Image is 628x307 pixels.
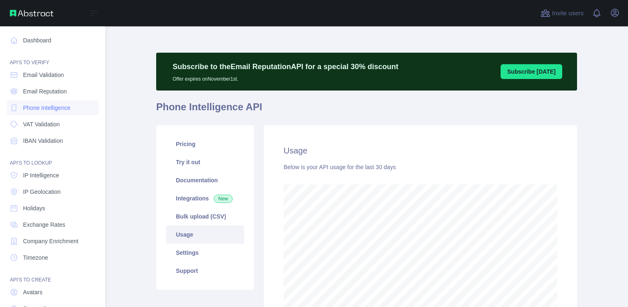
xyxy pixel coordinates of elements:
[166,226,244,244] a: Usage
[552,9,584,18] span: Invite users
[284,145,557,156] h2: Usage
[7,67,99,82] a: Email Validation
[7,49,99,66] div: API'S TO VERIFY
[23,104,70,112] span: Phone Intelligence
[166,262,244,280] a: Support
[7,84,99,99] a: Email Reputation
[214,195,233,203] span: New
[166,153,244,171] a: Try it out
[7,285,99,300] a: Avatars
[7,133,99,148] a: IBAN Validation
[23,137,63,145] span: IBAN Validation
[23,237,78,245] span: Company Enrichment
[7,234,99,249] a: Company Enrichment
[284,163,557,171] div: Below is your API usage for the last 30 days
[23,204,45,212] span: Holidays
[23,254,48,262] span: Timezone
[166,135,244,153] a: Pricing
[156,100,577,120] h1: Phone Intelligence API
[23,71,64,79] span: Email Validation
[23,188,61,196] span: IP Geolocation
[166,244,244,262] a: Settings
[173,72,398,82] p: Offer expires on November 1st.
[7,184,99,199] a: IP Geolocation
[501,64,562,79] button: Subscribe [DATE]
[23,87,67,95] span: Email Reputation
[539,7,585,20] button: Invite users
[166,171,244,189] a: Documentation
[7,201,99,216] a: Holidays
[166,189,244,207] a: Integrations New
[7,150,99,166] div: API'S TO LOOKUP
[7,250,99,265] a: Timezone
[7,267,99,283] div: API'S TO CREATE
[23,288,42,296] span: Avatars
[23,120,60,128] span: VAT Validation
[23,221,65,229] span: Exchange Rates
[7,100,99,115] a: Phone Intelligence
[7,168,99,183] a: IP Intelligence
[166,207,244,226] a: Bulk upload (CSV)
[7,33,99,48] a: Dashboard
[23,171,59,179] span: IP Intelligence
[7,117,99,132] a: VAT Validation
[173,61,398,72] p: Subscribe to the Email Reputation API for a special 30 % discount
[10,10,53,16] img: Abstract API
[7,217,99,232] a: Exchange Rates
